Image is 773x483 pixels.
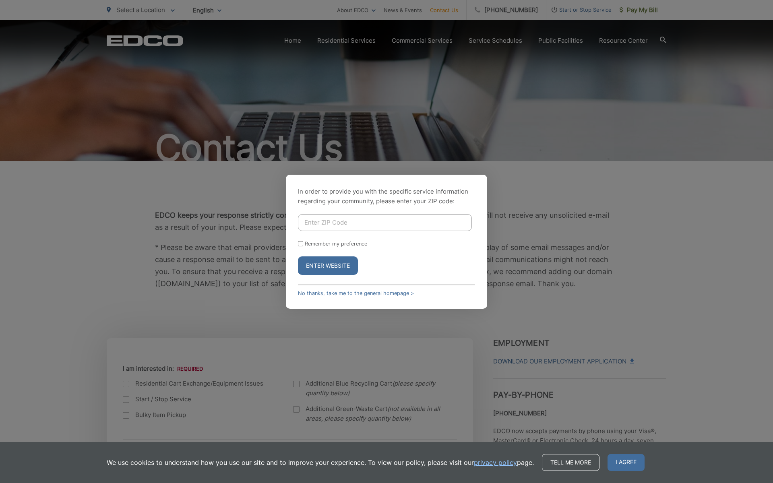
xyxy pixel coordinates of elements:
a: privacy policy [474,458,517,467]
p: We use cookies to understand how you use our site and to improve your experience. To view our pol... [107,458,534,467]
label: Remember my preference [305,241,367,247]
input: Enter ZIP Code [298,214,472,231]
p: In order to provide you with the specific service information regarding your community, please en... [298,187,475,206]
a: No thanks, take me to the general homepage > [298,290,414,296]
button: Enter Website [298,256,358,275]
a: Tell me more [542,454,599,471]
span: I agree [608,454,645,471]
